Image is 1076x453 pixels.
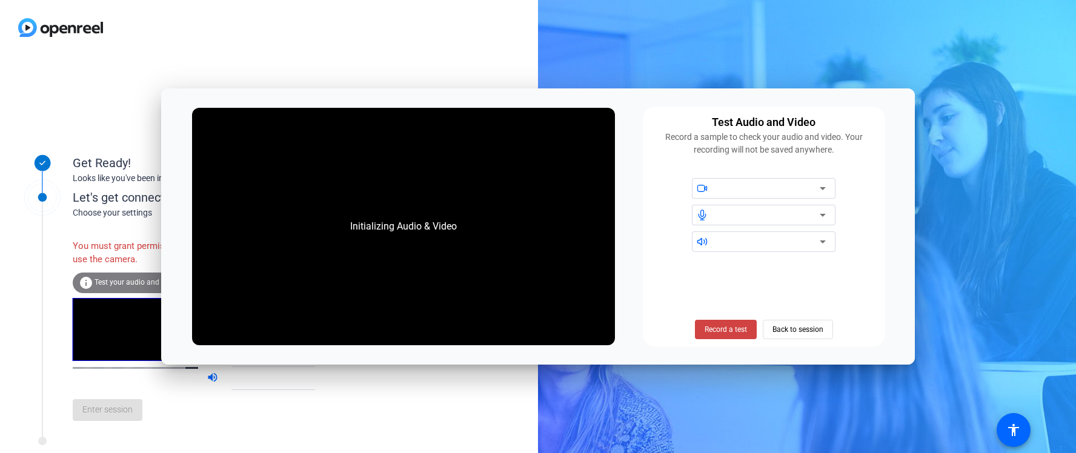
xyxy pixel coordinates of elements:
[95,278,179,286] span: Test your audio and video
[695,320,757,339] button: Record a test
[73,154,315,172] div: Get Ready!
[1006,423,1021,437] mat-icon: accessibility
[338,207,469,246] div: Initializing Audio & Video
[763,320,833,339] button: Back to session
[73,188,340,207] div: Let's get connected.
[650,131,878,156] div: Record a sample to check your audio and video. Your recording will not be saved anywhere.
[207,371,221,386] mat-icon: volume_up
[712,114,815,131] div: Test Audio and Video
[772,318,823,341] span: Back to session
[73,172,315,185] div: Looks like you've been invited to join
[79,276,93,290] mat-icon: info
[73,233,207,273] div: You must grant permissions to use the camera.
[73,207,340,219] div: Choose your settings
[705,324,747,335] span: Record a test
